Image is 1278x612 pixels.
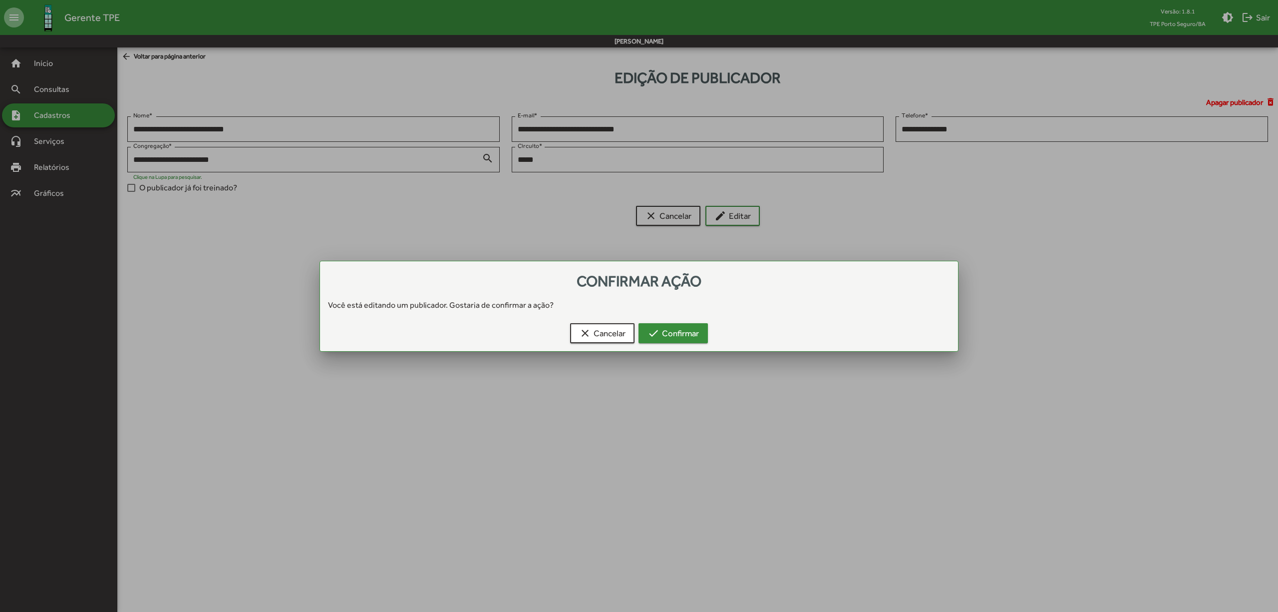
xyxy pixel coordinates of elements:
span: Confirmar [647,324,699,342]
button: Cancelar [570,323,635,343]
span: Confirmar ação [577,272,701,290]
mat-icon: clear [579,327,591,339]
mat-icon: check [647,327,659,339]
div: Você está editando um publicador. Gostaria de confirmar a ação? [320,299,958,311]
button: Confirmar [639,323,708,343]
span: Cancelar [579,324,626,342]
